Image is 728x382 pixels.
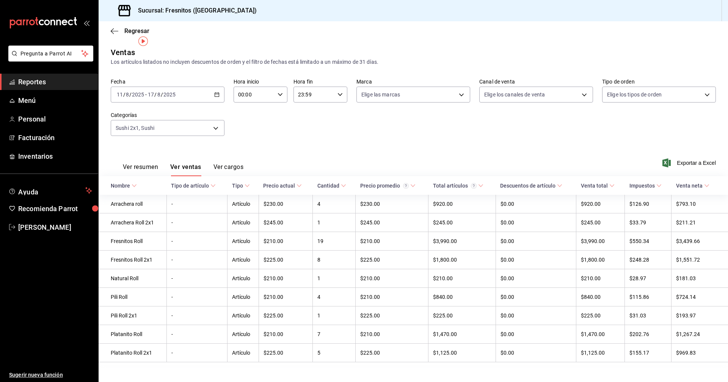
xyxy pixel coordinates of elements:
[496,251,576,269] td: $0.00
[166,232,227,251] td: -
[672,325,728,344] td: $1,267.24
[111,183,137,189] span: Nombre
[625,344,672,362] td: $155.17
[500,183,562,189] span: Descuentos de artículo
[356,306,428,325] td: $225.00
[163,92,176,98] input: ----
[356,325,428,344] td: $210.00
[263,183,295,189] div: Precio actual
[166,344,227,362] td: -
[171,183,216,189] span: Tipo de artículo
[234,79,287,84] label: Hora inicio
[111,58,716,66] div: Los artículos listados no incluyen descuentos de orden y el filtro de fechas está limitado a un m...
[479,79,593,84] label: Canal de venta
[496,232,576,251] td: $0.00
[111,27,149,35] button: Regresar
[317,183,339,189] div: Cantidad
[607,91,662,98] span: Elige los tipos de orden
[147,92,154,98] input: --
[227,344,259,362] td: Artículo
[227,325,259,344] td: Artículo
[123,163,158,176] button: Ver resumen
[18,133,92,143] span: Facturación
[356,232,428,251] td: $210.00
[227,213,259,232] td: Artículo
[111,79,224,84] label: Fecha
[171,183,209,189] div: Tipo de artículo
[227,306,259,325] td: Artículo
[676,183,709,189] span: Venta neta
[123,92,126,98] span: /
[18,151,92,161] span: Inventarios
[356,195,428,213] td: $230.00
[259,325,312,344] td: $210.00
[356,251,428,269] td: $225.00
[138,36,148,46] button: Tooltip marker
[625,288,672,306] td: $115.86
[227,269,259,288] td: Artículo
[5,55,93,63] a: Pregunta a Parrot AI
[99,288,166,306] td: Pili Roll
[581,183,608,189] div: Venta total
[433,183,477,189] div: Total artículos
[313,213,356,232] td: 1
[132,92,144,98] input: ----
[313,195,356,213] td: 4
[576,251,625,269] td: $1,800.00
[428,232,496,251] td: $3,990.00
[672,232,728,251] td: $3,439.66
[625,213,672,232] td: $33.79
[576,325,625,344] td: $1,470.00
[232,183,250,189] span: Tipo
[313,306,356,325] td: 1
[145,92,147,98] span: -
[8,46,93,62] button: Pregunta a Parrot AI
[428,306,496,325] td: $225.00
[576,232,625,251] td: $3,990.00
[428,251,496,269] td: $1,800.00
[126,92,129,98] input: --
[166,251,227,269] td: -
[471,183,477,189] svg: El total artículos considera cambios de precios en los artículos así como costos adicionales por ...
[576,344,625,362] td: $1,125.00
[672,269,728,288] td: $181.03
[18,77,92,87] span: Reportes
[99,213,166,232] td: Arrachera Roll 2x1
[428,195,496,213] td: $920.00
[625,325,672,344] td: $202.76
[496,306,576,325] td: $0.00
[157,92,161,98] input: --
[484,91,545,98] span: Elige los canales de venta
[428,269,496,288] td: $210.00
[116,92,123,98] input: --
[166,325,227,344] td: -
[18,95,92,106] span: Menú
[227,232,259,251] td: Artículo
[99,195,166,213] td: Arrachera roll
[360,183,416,189] span: Precio promedio
[18,222,92,232] span: [PERSON_NAME]
[154,92,157,98] span: /
[356,269,428,288] td: $210.00
[18,186,82,195] span: Ayuda
[625,195,672,213] td: $126.90
[576,213,625,232] td: $245.00
[123,163,243,176] div: navigation tabs
[496,269,576,288] td: $0.00
[259,195,312,213] td: $230.00
[263,183,302,189] span: Precio actual
[313,288,356,306] td: 4
[227,251,259,269] td: Artículo
[356,213,428,232] td: $245.00
[259,232,312,251] td: $210.00
[672,344,728,362] td: $969.83
[259,344,312,362] td: $225.00
[672,306,728,325] td: $193.97
[111,112,224,118] label: Categorías
[313,269,356,288] td: 1
[259,288,312,306] td: $210.00
[403,183,409,189] svg: Precio promedio = Total artículos / cantidad
[99,269,166,288] td: Natural Roll
[111,183,130,189] div: Nombre
[500,183,555,189] div: Descuentos de artículo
